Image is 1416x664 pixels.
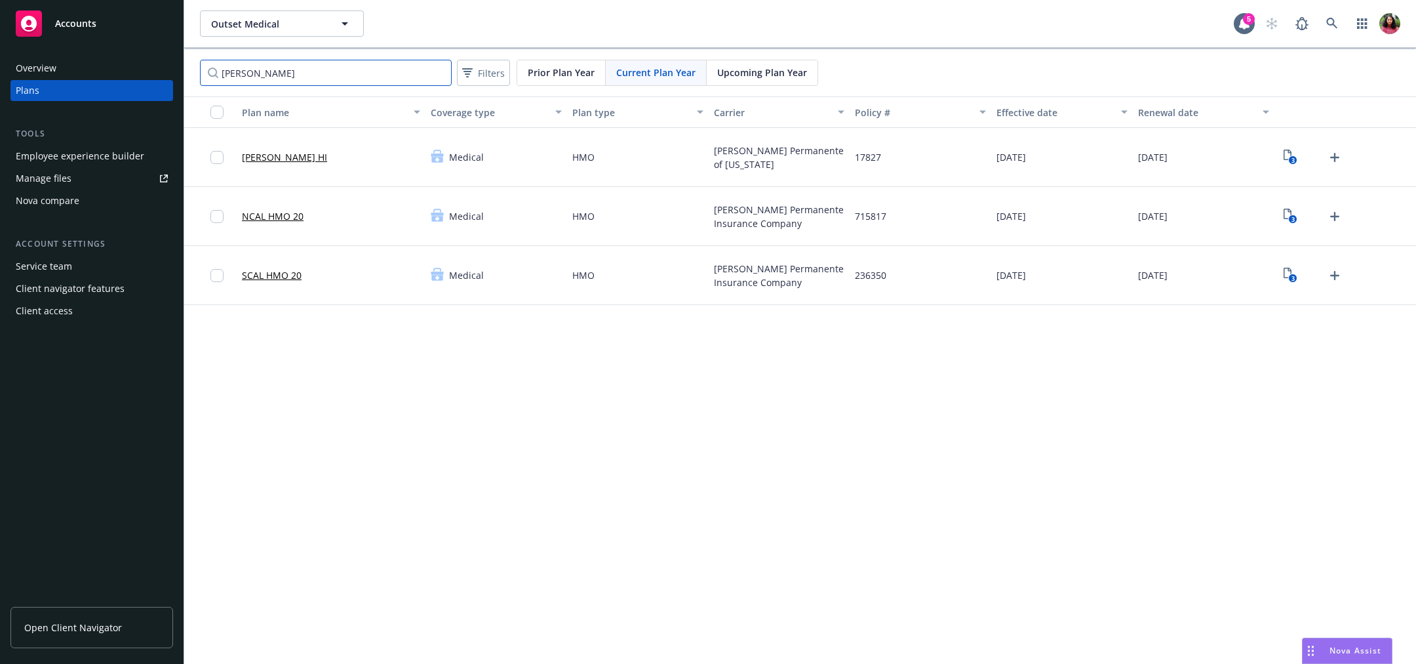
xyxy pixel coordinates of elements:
[1280,147,1301,168] a: View Plan Documents
[572,106,689,119] div: Plan type
[717,66,807,79] span: Upcoming Plan Year
[528,66,595,79] span: Prior Plan Year
[850,96,991,128] button: Policy #
[1291,156,1294,165] text: 3
[1289,10,1315,37] a: Report a Bug
[714,144,845,171] span: [PERSON_NAME] Permanente of [US_STATE]
[449,209,484,223] span: Medical
[1291,215,1294,224] text: 3
[16,80,39,101] div: Plans
[242,209,304,223] a: NCAL HMO 20
[211,17,324,31] span: Outset Medical
[478,66,505,80] span: Filters
[1259,10,1285,37] a: Start snowing
[1324,265,1345,286] a: Upload Plan Documents
[1243,13,1255,25] div: 5
[1138,268,1168,282] span: [DATE]
[449,268,484,282] span: Medical
[242,268,302,282] a: SCAL HMO 20
[16,301,73,322] div: Client access
[855,106,972,119] div: Policy #
[210,151,224,164] input: Toggle Row Selected
[1138,150,1168,164] span: [DATE]
[855,150,881,164] span: 17827
[242,106,406,119] div: Plan name
[16,190,79,211] div: Nova compare
[855,209,886,223] span: 715817
[714,262,845,289] span: [PERSON_NAME] Permanente Insurance Company
[996,106,1113,119] div: Effective date
[10,301,173,322] a: Client access
[996,150,1026,164] span: [DATE]
[1291,274,1294,283] text: 3
[567,96,709,128] button: Plan type
[16,168,71,189] div: Manage files
[1303,638,1319,663] div: Drag to move
[1302,638,1392,664] button: Nova Assist
[1329,645,1381,656] span: Nova Assist
[1280,206,1301,227] a: View Plan Documents
[10,190,173,211] a: Nova compare
[1280,265,1301,286] a: View Plan Documents
[1133,96,1274,128] button: Renewal date
[572,209,595,223] span: HMO
[10,5,173,42] a: Accounts
[1379,13,1400,34] img: photo
[460,64,507,83] span: Filters
[242,150,327,164] a: [PERSON_NAME] HI
[16,256,72,277] div: Service team
[431,106,547,119] div: Coverage type
[10,146,173,167] a: Employee experience builder
[210,269,224,282] input: Toggle Row Selected
[457,60,510,86] button: Filters
[1319,10,1345,37] a: Search
[1349,10,1375,37] a: Switch app
[10,58,173,79] a: Overview
[709,96,850,128] button: Carrier
[616,66,696,79] span: Current Plan Year
[10,80,173,101] a: Plans
[425,96,567,128] button: Coverage type
[10,168,173,189] a: Manage files
[1324,206,1345,227] a: Upload Plan Documents
[10,238,173,251] div: Account settings
[449,150,484,164] span: Medical
[55,18,96,29] span: Accounts
[1138,209,1168,223] span: [DATE]
[991,96,1133,128] button: Effective date
[16,58,56,79] div: Overview
[237,96,425,128] button: Plan name
[10,127,173,140] div: Tools
[16,146,144,167] div: Employee experience builder
[24,621,122,634] span: Open Client Navigator
[714,106,831,119] div: Carrier
[572,150,595,164] span: HMO
[10,256,173,277] a: Service team
[996,209,1026,223] span: [DATE]
[210,106,224,119] input: Select all
[572,268,595,282] span: HMO
[1324,147,1345,168] a: Upload Plan Documents
[16,278,125,299] div: Client navigator features
[200,60,452,86] input: Search by name
[10,278,173,299] a: Client navigator features
[996,268,1026,282] span: [DATE]
[200,10,364,37] button: Outset Medical
[210,210,224,223] input: Toggle Row Selected
[1138,106,1255,119] div: Renewal date
[714,203,845,230] span: [PERSON_NAME] Permanente Insurance Company
[855,268,886,282] span: 236350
